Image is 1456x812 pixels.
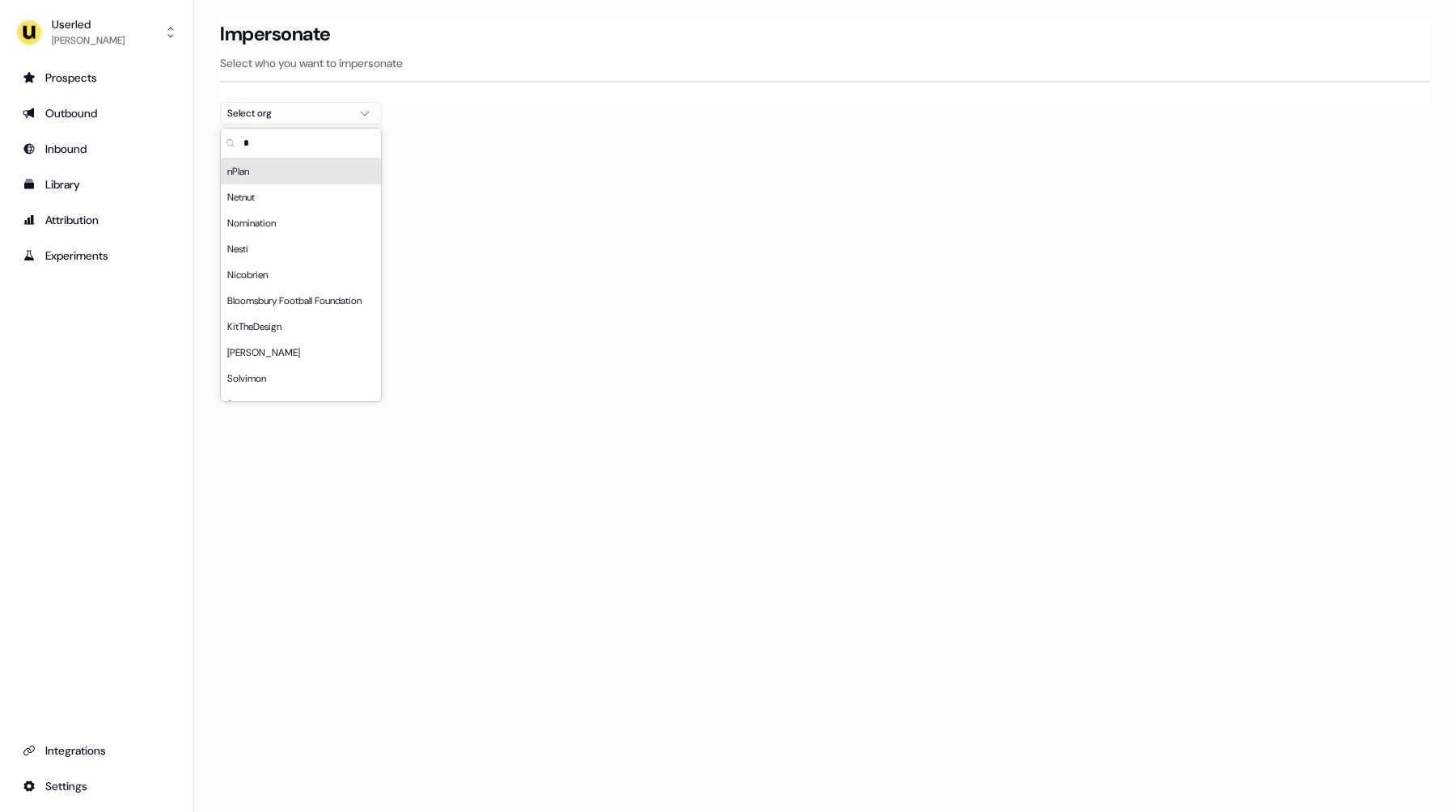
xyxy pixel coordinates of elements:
a: Go to attribution [13,207,180,233]
a: Go to integrations [13,773,180,799]
div: nPlan [221,159,381,184]
div: Bloomsbury Football Foundation [221,288,381,314]
p: Select who you want to impersonate [220,55,1430,71]
div: [PERSON_NAME] [221,340,381,366]
a: Go to outbound experience [13,100,180,126]
a: Go to templates [13,171,180,197]
div: Settings [23,778,171,794]
h3: Impersonate [220,22,331,46]
div: Attribution [23,212,171,228]
a: Go to prospects [13,65,180,91]
div: Nomination [221,210,381,236]
div: Outbound [23,105,171,121]
div: [PERSON_NAME] [52,32,125,49]
div: Select org [227,105,349,121]
div: Sontan [221,391,381,417]
div: Inbound [23,141,171,157]
div: Integrations [23,742,171,759]
div: Experiments [23,247,171,264]
a: Go to Inbound [13,136,180,162]
div: Library [23,176,171,192]
button: Select org [220,102,382,125]
a: Go to integrations [13,738,180,763]
div: Prospects [23,70,171,86]
div: Nesti [221,236,381,262]
div: Solvimon [221,366,381,391]
div: Suggestions [221,159,381,401]
div: Netnut [221,184,381,210]
a: Go to experiments [13,243,180,269]
button: Userled[PERSON_NAME] [13,13,180,52]
div: Userled [52,16,125,32]
div: KitTheDesign [221,314,381,340]
div: Nicobrien [221,262,381,288]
